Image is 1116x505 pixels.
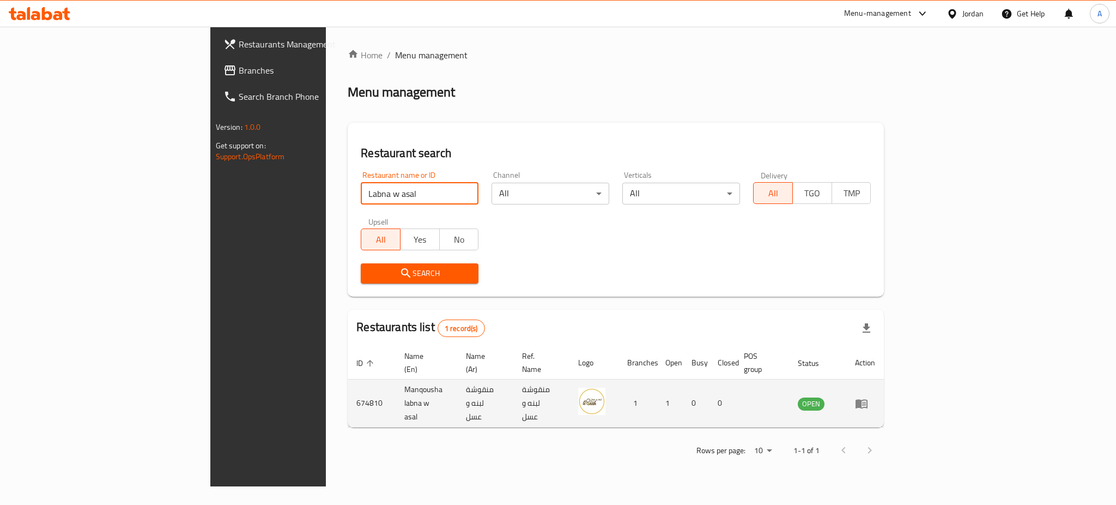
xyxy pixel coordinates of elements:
[846,346,884,380] th: Action
[750,443,776,459] div: Rows per page:
[356,357,377,370] span: ID
[657,380,683,428] td: 1
[844,7,911,20] div: Menu-management
[683,380,709,428] td: 0
[404,350,444,376] span: Name (En)
[618,380,657,428] td: 1
[683,346,709,380] th: Busy
[761,171,788,179] label: Delivery
[400,229,440,250] button: Yes
[239,64,388,77] span: Branches
[348,49,884,62] nav: breadcrumb
[348,346,884,428] table: enhanced table
[361,229,401,250] button: All
[368,218,389,225] label: Upsell
[348,83,455,101] h2: Menu management
[513,380,569,428] td: منقوشة لبنه و عسل
[215,31,397,57] a: Restaurants Management
[758,185,789,201] span: All
[569,346,618,380] th: Logo
[361,145,871,161] h2: Restaurant search
[618,346,657,380] th: Branches
[466,350,500,376] span: Name (Ar)
[395,49,468,62] span: Menu management
[457,380,513,428] td: منقوشة لبنه و عسل
[369,267,470,280] span: Search
[361,183,478,205] input: Search for restaurant name or ID..
[405,232,435,248] span: Yes
[215,83,397,110] a: Search Branch Phone
[1097,8,1102,20] span: A
[216,120,242,134] span: Version:
[744,350,777,376] span: POS group
[798,398,824,410] span: OPEN
[962,8,984,20] div: Jordan
[216,139,266,153] span: Get support on:
[622,183,740,205] div: All
[216,149,285,164] a: Support.OpsPlatform
[832,182,871,204] button: TMP
[215,57,397,83] a: Branches
[356,319,484,337] h2: Restaurants list
[855,397,875,410] div: Menu
[657,346,683,380] th: Open
[709,380,735,428] td: 0
[438,320,485,337] div: Total records count
[396,380,457,428] td: Manqousha labna w asal
[709,346,735,380] th: Closed
[792,182,832,204] button: TGO
[438,323,484,334] span: 1 record(s)
[853,315,880,341] div: Export file
[361,263,478,284] button: Search
[753,182,793,204] button: All
[239,38,388,51] span: Restaurants Management
[239,90,388,103] span: Search Branch Phone
[366,232,396,248] span: All
[578,388,605,415] img: Manqousha labna w asal
[492,183,609,205] div: All
[244,120,261,134] span: 1.0.0
[793,444,820,458] p: 1-1 of 1
[797,185,828,201] span: TGO
[439,229,479,250] button: No
[798,357,833,370] span: Status
[696,444,745,458] p: Rows per page:
[522,350,556,376] span: Ref. Name
[444,232,475,248] span: No
[836,185,867,201] span: TMP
